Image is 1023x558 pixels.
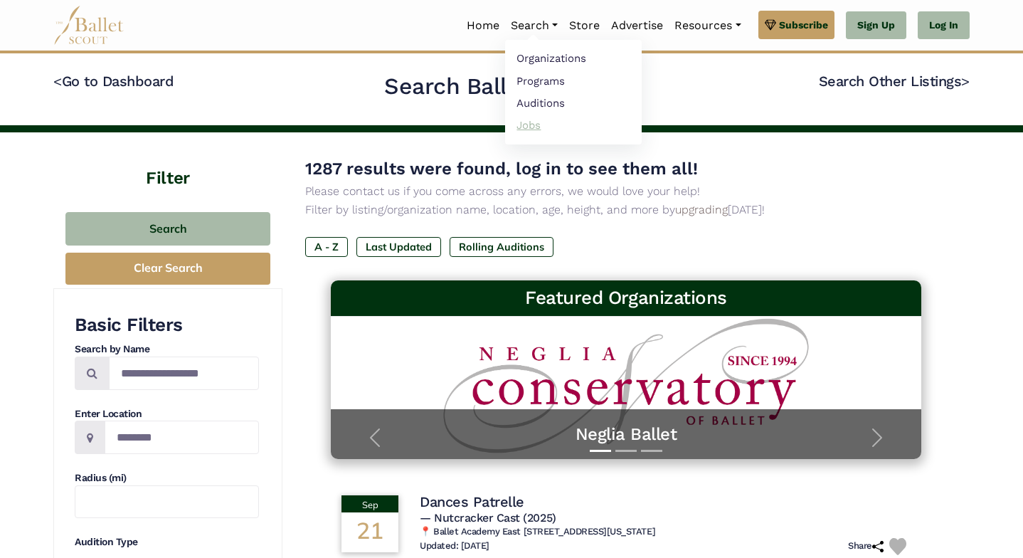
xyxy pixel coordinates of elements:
div: 21 [341,512,398,552]
a: Resources [669,11,746,41]
a: Search Other Listings> [819,73,970,90]
ul: Resources [505,40,642,144]
input: Search by names... [109,357,259,390]
p: Please contact us if you come across any errors, we would love your help! [305,182,947,201]
span: Subscribe [779,17,828,33]
button: Clear Search [65,253,270,285]
h4: Dances Patrelle [420,493,524,511]
a: Home [461,11,505,41]
a: Programs [505,70,642,92]
a: Log In [918,11,970,40]
code: < [53,72,62,90]
button: Slide 2 [615,443,637,459]
a: upgrading [675,203,728,216]
h6: Share [848,540,884,552]
label: Last Updated [356,237,441,257]
a: Auditions [505,92,642,114]
h6: 📍 Ballet Academy East [STREET_ADDRESS][US_STATE] [420,526,911,538]
a: Store [563,11,605,41]
span: — Nutcracker Cast (2025) [420,511,556,525]
h2: Search Ballet Auditions [384,72,639,102]
button: Slide 1 [590,443,611,459]
a: Organizations [505,48,642,70]
button: Search [65,212,270,246]
h4: Enter Location [75,407,259,421]
h3: Featured Organizations [342,286,910,310]
span: 1287 results were found, log in to see them all! [305,159,698,179]
a: Subscribe [758,11,834,39]
a: Search [505,11,563,41]
a: Neglia Ballet [345,423,907,446]
p: Filter by listing/organization name, location, age, height, and more by [DATE]! [305,201,947,219]
input: Location [105,421,259,454]
h4: Filter [53,132,282,191]
h4: Search by Name [75,342,259,357]
button: Slide 3 [641,443,662,459]
h4: Radius (mi) [75,471,259,485]
label: Rolling Auditions [450,237,553,257]
div: Sep [341,495,398,512]
h3: Basic Filters [75,313,259,337]
code: > [961,72,970,90]
a: Sign Up [846,11,906,40]
label: A - Z [305,237,348,257]
h6: Updated: [DATE] [420,540,489,552]
a: Jobs [505,114,642,136]
img: gem.svg [765,17,776,33]
h4: Audition Type [75,535,259,549]
a: <Go to Dashboard [53,73,174,90]
a: Advertise [605,11,669,41]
